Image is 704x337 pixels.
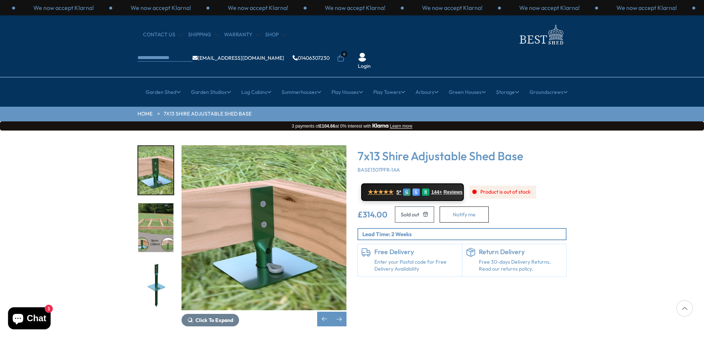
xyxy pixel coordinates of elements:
[228,4,288,12] p: We now accept Klarna!
[146,83,181,101] a: Garden Shed
[616,4,677,12] p: We now accept Klarna!
[317,312,332,326] div: Previous slide
[181,145,346,310] img: 7x13 Shire Adjustable Shed Base
[307,4,404,12] div: 2 / 3
[137,145,174,195] div: 2 / 5
[373,83,405,101] a: Play Towers
[501,4,598,12] div: 1 / 3
[331,83,363,101] a: Play Houses
[131,4,191,12] p: We now accept Klarna!
[358,53,367,62] img: User Icon
[181,145,346,326] div: 2 / 5
[138,204,173,252] img: Adjustbaseheight2_d3599b39-931d-471b-a050-f097fa9d181a_200x200.jpg
[6,307,53,331] inbox-online-store-chat: Shopify online store chat
[357,149,566,163] h3: 7x13 Shire Adjustable Shed Base
[422,4,483,12] p: We now accept Klarna!
[496,83,519,101] a: Storage
[332,312,346,326] div: Next slide
[440,206,489,223] button: Notify me
[444,189,463,195] span: Reviews
[357,210,388,219] ins: £314.00
[143,31,183,39] a: CONTACT US
[401,212,419,217] span: Sold out
[241,83,271,101] a: Log Cabins
[341,51,347,57] span: 0
[469,186,536,199] div: Product is out of stock
[479,259,563,273] p: Free 30-days Delivery Returns, Read our returns policy.
[33,4,94,12] p: We now accept Klarna!
[337,55,344,62] a: 0
[265,31,286,39] a: Shop
[282,83,321,101] a: Summerhouses
[137,260,174,310] div: 4 / 5
[479,248,563,256] h6: Return Delivery
[357,166,400,173] span: BASE1307PFR-1AA
[404,4,501,12] div: 3 / 3
[403,188,410,196] div: G
[138,146,173,195] img: Adjustbaseheightlow_2ec8a162-e60b-4cd7-94f9-ace2c889b2b1_200x200.jpg
[422,188,429,196] div: R
[192,55,284,61] a: [EMAIL_ADDRESS][DOMAIN_NAME]
[368,188,393,195] span: ★★★★★
[293,55,330,61] a: 01406307230
[374,248,458,256] h6: Free Delivery
[374,259,458,273] a: Enter your Postal code for Free Delivery Availability
[515,23,566,47] img: logo
[209,4,307,12] div: 1 / 3
[431,189,442,195] span: 144+
[164,110,252,118] a: 7x13 Shire Adjustable Shed Base
[188,31,219,39] a: Shipping
[137,203,174,253] div: 3 / 5
[112,4,209,12] div: 3 / 3
[529,83,568,101] a: Groundscrews
[138,261,173,309] img: spike_7729de5a-9bdc-4eba-835a-9618b162f6a0_200x200.jpg
[358,63,371,70] a: Login
[325,4,385,12] p: We now accept Klarna!
[395,206,434,223] button: Add to Cart
[137,110,153,118] a: HOME
[598,4,695,12] div: 2 / 3
[195,317,233,323] span: Click To Expand
[224,31,260,39] a: Warranty
[15,4,112,12] div: 2 / 3
[449,83,486,101] a: Green Houses
[181,314,239,326] button: Click To Expand
[415,83,439,101] a: Arbours
[412,188,420,196] div: E
[362,230,566,238] p: Lead Time: 2 Weeks
[519,4,580,12] p: We now accept Klarna!
[191,83,231,101] a: Garden Studios
[361,183,464,201] a: ★★★★★ 5* G E R 144+ Reviews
